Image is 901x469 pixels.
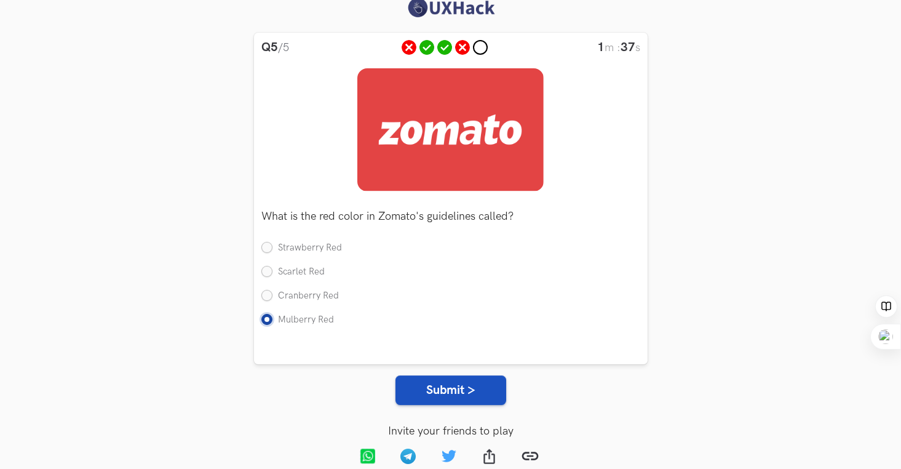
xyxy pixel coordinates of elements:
label: Scarlet Red [261,266,325,279]
img: Whatsapp [360,449,375,464]
li: /5 [261,40,289,62]
label: Mulberry Red [261,314,334,327]
p: Invite your friends to play [20,425,881,438]
p: What is the red color in Zomato's guidelines called? [261,211,640,222]
label: Cranberry Red [261,290,339,303]
button: Submit > [395,375,506,405]
img: Telegram [400,449,416,464]
strong: 37 [621,40,635,55]
img: Image description [357,68,544,191]
strong: 1 [597,40,605,55]
label: Strawberry Red [261,242,342,255]
span: m : s [597,41,640,54]
strong: Q5 [261,40,278,55]
img: Share [483,449,494,464]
